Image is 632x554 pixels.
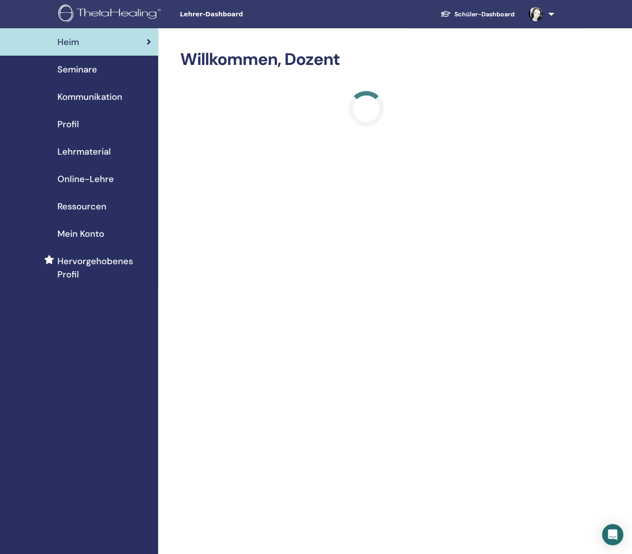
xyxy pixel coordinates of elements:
font: Mein Konto [57,228,104,239]
font: Heim [57,36,79,48]
a: Schüler-Dashboard [433,6,522,23]
div: Open Intercom Messenger [602,524,623,545]
img: graduation-cap-white.svg [440,10,451,18]
font: Seminare [57,64,97,75]
img: logo.png [58,4,164,24]
font: Online-Lehre [57,173,114,185]
img: default.jpg [529,7,543,21]
font: Schüler-Dashboard [454,10,515,18]
font: Ressourcen [57,201,106,212]
font: Lehrmaterial [57,146,111,157]
font: Kommunikation [57,91,122,102]
font: Hervorgehobenes Profil [57,255,133,280]
font: Willkommen, Dozent [180,48,340,70]
font: Lehrer-Dashboard [180,11,243,18]
font: Profil [57,118,79,130]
